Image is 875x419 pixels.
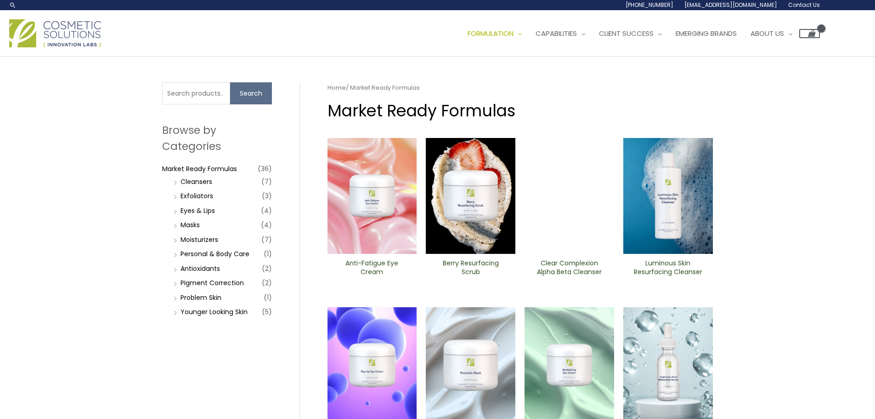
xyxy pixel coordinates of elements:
a: Emerging Brands [669,20,744,47]
span: About Us [751,29,784,38]
span: Contact Us [788,1,820,9]
a: Client Success [592,20,669,47]
nav: Breadcrumb [327,82,713,93]
span: (1) [264,247,272,260]
a: Masks [181,220,200,230]
h2: Browse by Categories [162,122,272,154]
span: [EMAIL_ADDRESS][DOMAIN_NAME] [684,1,777,9]
span: (3) [262,189,272,202]
a: Eyes & Lips [181,206,215,215]
a: Market Ready Formulas [162,164,237,173]
a: Clear Complexion Alpha Beta ​Cleanser [532,259,606,280]
a: Luminous Skin Resurfacing ​Cleanser [631,259,705,280]
a: Moisturizers [181,235,218,244]
a: Personal & Body Care [181,249,249,258]
img: Cosmetic Solutions Logo [9,19,101,47]
img: Luminous Skin Resurfacing ​Cleanser [623,138,713,254]
a: Exfoliators [181,191,213,201]
img: Anti Fatigue Eye Cream [327,138,417,254]
a: PIgment Correction [181,278,244,287]
img: Clear Complexion Alpha Beta ​Cleanser [525,138,614,254]
span: (4) [261,218,272,231]
span: Capabilities [536,29,577,38]
span: (4) [261,204,272,217]
span: (2) [262,276,272,289]
a: Capabilities [529,20,592,47]
span: (1) [264,291,272,304]
a: Antioxidants [181,264,220,273]
button: Search [230,82,272,104]
span: Client Success [599,29,654,38]
nav: Site Navigation [454,20,820,47]
a: Search icon link [9,1,17,9]
span: (36) [258,162,272,175]
span: (7) [261,175,272,188]
a: Formulation [461,20,529,47]
h2: Clear Complexion Alpha Beta ​Cleanser [532,259,606,276]
a: About Us [744,20,799,47]
a: View Shopping Cart, empty [799,29,820,38]
h2: Anti-Fatigue Eye Cream [335,259,409,276]
span: (7) [261,233,272,246]
span: Formulation [468,29,514,38]
a: Problem Skin [181,293,221,302]
h2: Berry Resurfacing Scrub [434,259,508,276]
a: Berry Resurfacing Scrub [434,259,508,280]
a: Anti-Fatigue Eye Cream [335,259,409,280]
a: Younger Looking Skin [181,307,248,316]
span: (2) [262,262,272,275]
input: Search products… [162,82,230,104]
a: Cleansers [181,177,212,186]
h1: Market Ready Formulas [327,99,713,122]
h2: Luminous Skin Resurfacing ​Cleanser [631,259,705,276]
span: (5) [262,305,272,318]
a: Home [327,83,346,92]
span: Emerging Brands [676,29,737,38]
img: Berry Resurfacing Scrub [426,138,515,254]
span: [PHONE_NUMBER] [626,1,673,9]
